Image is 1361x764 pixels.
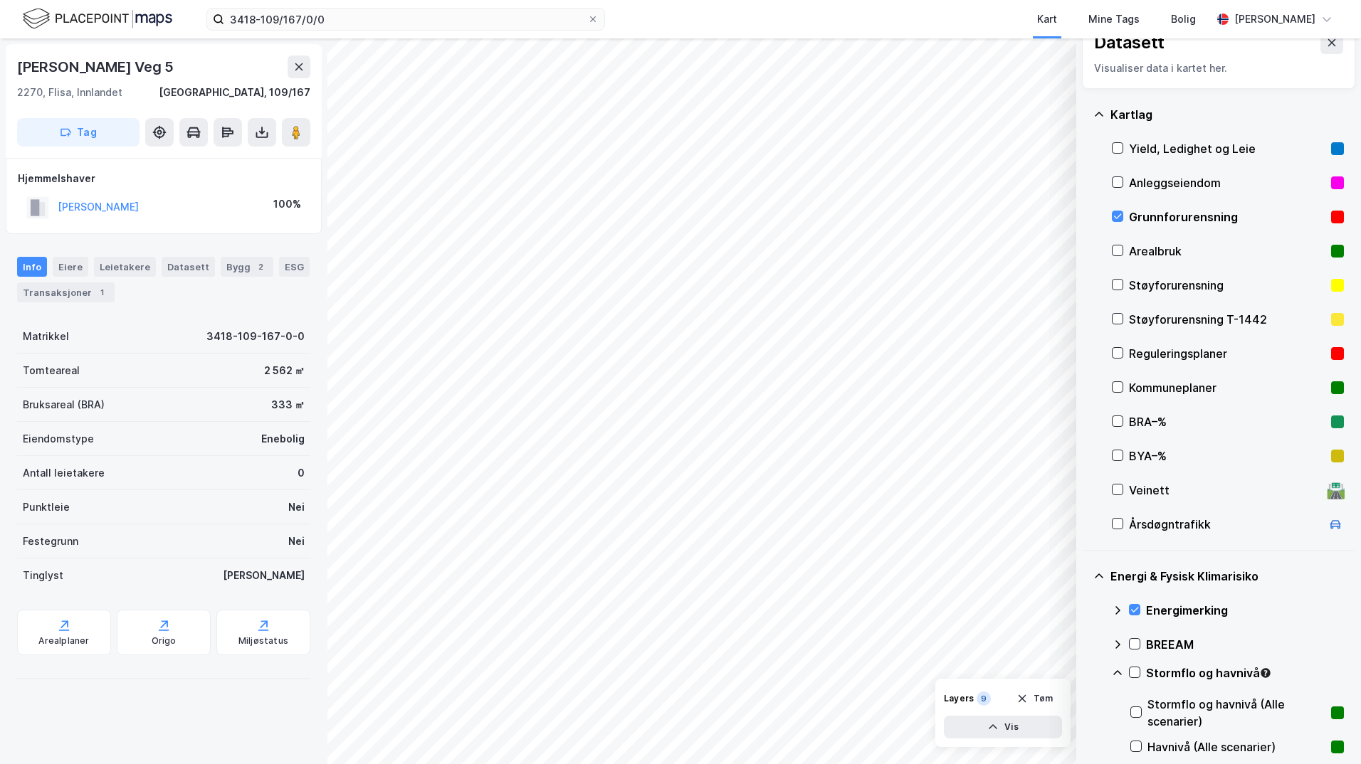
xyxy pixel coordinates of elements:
div: Yield, Ledighet og Leie [1129,140,1325,157]
img: logo.f888ab2527a4732fd821a326f86c7f29.svg [23,6,172,31]
div: 2 [253,260,268,274]
div: ESG [279,257,310,277]
div: [PERSON_NAME] [1234,11,1315,28]
div: Enebolig [261,430,305,447]
div: Antall leietakere [23,465,105,482]
div: Eiendomstype [23,430,94,447]
div: 0 [298,465,305,482]
div: Reguleringsplaner [1129,345,1325,362]
div: Energi & Fysisk Klimarisiko [1110,568,1344,585]
div: Eiere [53,257,88,277]
div: 3418-109-167-0-0 [206,328,305,345]
div: 1 [95,285,109,299]
div: Anleggseiendom [1129,174,1325,191]
div: 2 562 ㎡ [264,362,305,379]
div: [PERSON_NAME] Veg 5 [17,55,177,78]
div: Arealbruk [1129,243,1325,260]
div: Bygg [221,257,273,277]
div: Datasett [162,257,215,277]
div: Stormflo og havnivå [1146,664,1344,681]
div: Grunnforurensning [1129,208,1325,226]
div: Tinglyst [23,567,63,584]
div: Matrikkel [23,328,69,345]
div: Kartlag [1110,106,1344,123]
button: Tøm [1007,687,1062,710]
div: Tomteareal [23,362,80,379]
div: 333 ㎡ [271,396,305,413]
iframe: Chat Widget [1290,696,1361,764]
div: BREEAM [1146,636,1344,653]
div: Leietakere [94,257,156,277]
div: Veinett [1129,482,1321,499]
button: Vis [944,716,1062,738]
div: Bolig [1171,11,1196,28]
div: [PERSON_NAME] [223,567,305,584]
div: Visualiser data i kartet her. [1094,60,1343,77]
div: BRA–% [1129,413,1325,430]
div: Punktleie [23,499,70,516]
div: 9 [977,691,991,706]
button: Tag [17,118,140,147]
div: 🛣️ [1326,481,1345,499]
div: Nei [288,499,305,516]
div: Bruksareal (BRA) [23,396,105,413]
div: Nei [288,533,305,550]
div: [GEOGRAPHIC_DATA], 109/167 [159,84,310,101]
div: Havnivå (Alle scenarier) [1147,738,1325,755]
div: Arealplaner [38,635,89,647]
div: Datasett [1094,31,1165,54]
div: Layers [944,693,974,704]
div: BYA–% [1129,447,1325,465]
div: Transaksjoner [17,282,115,302]
input: Søk på adresse, matrikkel, gårdeiere, leietakere eller personer [224,9,587,30]
div: Festegrunn [23,533,78,550]
div: Hjemmelshaver [18,170,310,187]
div: Kommuneplaner [1129,379,1325,396]
div: Miljøstatus [238,635,288,647]
div: Årsdøgntrafikk [1129,516,1321,533]
div: Origo [152,635,177,647]
div: Info [17,257,47,277]
div: Tooltip anchor [1259,667,1272,679]
div: Energimerking [1146,602,1344,619]
div: Mine Tags [1088,11,1140,28]
div: 2270, Flisa, Innlandet [17,84,122,101]
div: 100% [273,196,301,213]
div: Støyforurensning [1129,277,1325,294]
div: Støyforurensning T-1442 [1129,311,1325,328]
div: Stormflo og havnivå (Alle scenarier) [1147,696,1325,730]
div: Kart [1037,11,1057,28]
